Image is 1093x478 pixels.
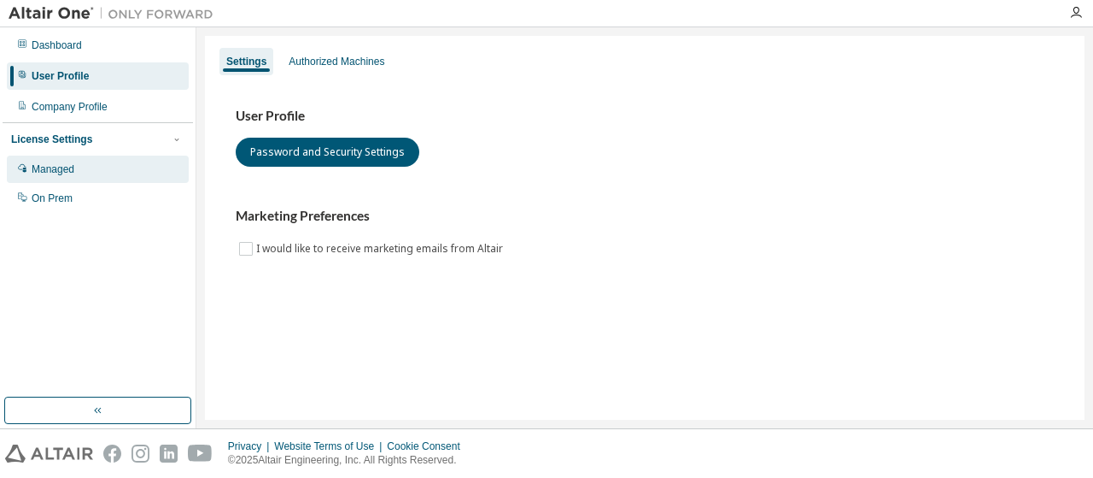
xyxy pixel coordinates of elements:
img: instagram.svg [132,445,149,463]
div: License Settings [11,133,92,146]
div: Dashboard [32,38,82,52]
h3: Marketing Preferences [236,208,1054,225]
h3: User Profile [236,108,1054,125]
div: On Prem [32,192,73,205]
img: Altair One [9,5,222,22]
img: altair_logo.svg [5,445,93,463]
label: I would like to receive marketing emails from Altair [256,239,506,259]
div: User Profile [32,69,89,83]
img: youtube.svg [188,445,213,463]
img: facebook.svg [103,445,121,463]
div: Cookie Consent [387,440,470,453]
div: Settings [226,55,266,68]
div: Company Profile [32,100,108,114]
div: Managed [32,162,74,176]
img: linkedin.svg [160,445,178,463]
button: Password and Security Settings [236,138,419,167]
p: © 2025 Altair Engineering, Inc. All Rights Reserved. [228,453,471,468]
div: Website Terms of Use [274,440,387,453]
div: Authorized Machines [289,55,384,68]
div: Privacy [228,440,274,453]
